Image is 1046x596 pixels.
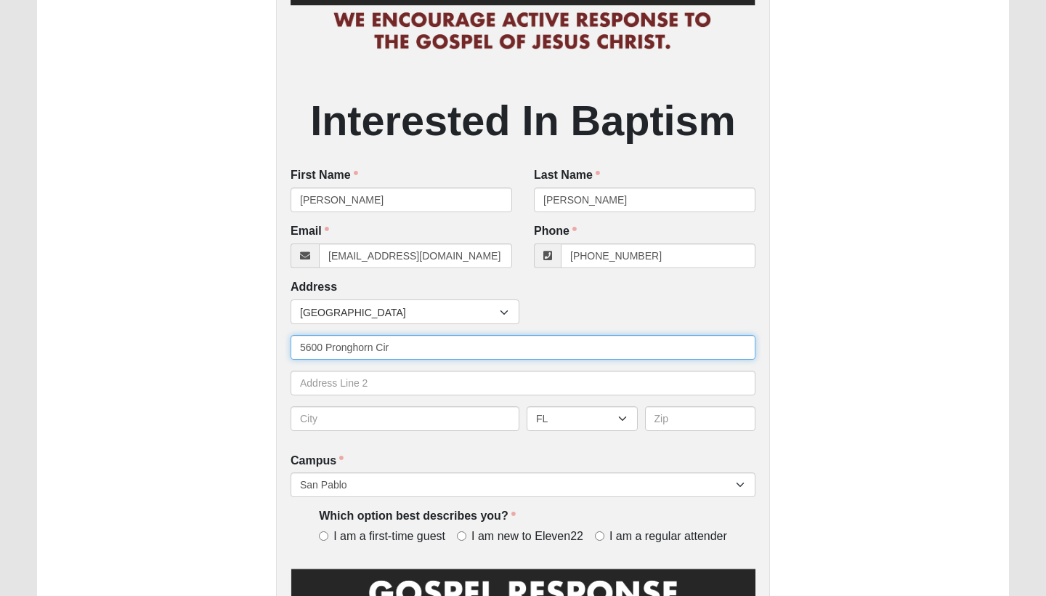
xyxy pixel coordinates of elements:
label: Email [291,223,329,240]
span: [GEOGRAPHIC_DATA] [300,300,500,325]
label: Last Name [534,167,600,184]
input: City [291,406,519,431]
input: Zip [645,406,756,431]
span: I am a first-time guest [333,528,445,545]
input: Address Line 1 [291,335,755,360]
label: Campus [291,453,344,470]
label: First Name [291,167,358,184]
span: I am new to Eleven22 [471,528,583,545]
label: Which option best describes you? [319,508,515,525]
span: I am a regular attender [609,528,727,545]
input: I am new to Eleven22 [457,531,466,541]
h2: Interested In Baptism [291,96,755,146]
input: I am a regular attender [595,531,604,541]
label: Address [291,279,337,296]
input: I am a first-time guest [319,531,328,541]
input: Address Line 2 [291,371,755,395]
label: Phone [534,223,577,240]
